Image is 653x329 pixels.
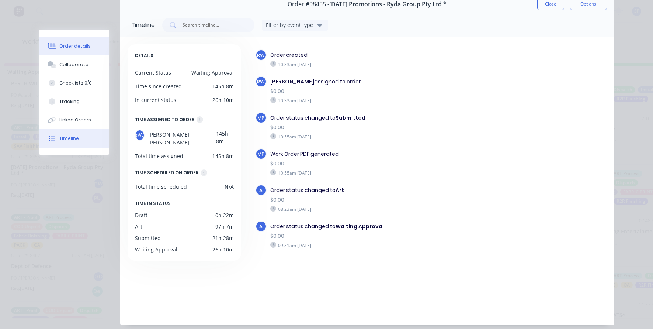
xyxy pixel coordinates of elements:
[270,78,314,85] b: [PERSON_NAME]
[270,186,487,194] div: Order status changed to
[212,152,234,160] div: 145h 8m
[257,78,265,85] span: RW
[262,20,328,31] button: Filter by event type
[336,223,384,230] b: Waiting Approval
[135,52,153,60] span: DETAILS
[270,150,487,158] div: Work Order PDF generated
[59,135,79,142] div: Timeline
[329,1,447,8] span: [DATE] Promotions - Ryda Group Pty Ltd *
[336,114,365,121] b: Submitted
[270,88,487,95] div: $0.00
[266,21,315,29] div: Filter by event type
[39,92,109,111] button: Tracking
[270,196,487,204] div: $0.00
[257,114,264,121] span: MP
[131,21,155,30] div: Timeline
[59,61,88,68] div: Collaborate
[135,183,187,191] div: Total time scheduled
[257,52,265,59] span: RW
[212,82,234,90] div: 145h 8m
[288,1,329,8] span: Order #98455 -
[212,246,234,253] div: 26h 10m
[135,223,142,230] div: Art
[270,206,487,212] div: 08:23am [DATE]
[270,169,487,176] div: 10:55am [DATE]
[135,152,183,160] div: Total time assigned
[215,211,234,219] div: 0h 22m
[39,37,109,55] button: Order details
[270,232,487,240] div: $0.00
[135,169,199,177] div: TIME SCHEDULED ON ORDER
[135,199,171,208] span: TIME IN STATUS
[135,211,147,219] div: Draft
[182,21,243,29] input: Search timeline...
[270,124,487,131] div: $0.00
[270,97,487,104] div: 10:33am [DATE]
[39,74,109,92] button: Checklists 0/0
[59,117,91,123] div: Linked Orders
[135,234,161,242] div: Submitted
[270,223,487,230] div: Order status changed to
[191,69,234,76] div: Waiting Approval
[216,130,234,146] div: 145h 8m
[270,133,487,140] div: 10:55am [DATE]
[39,129,109,148] button: Timeline
[135,246,177,253] div: Waiting Approval
[270,78,487,86] div: assigned to order
[39,55,109,74] button: Collaborate
[270,61,487,68] div: 10:33am [DATE]
[270,160,487,168] div: $0.00
[215,223,234,230] div: 97h 7m
[59,80,92,86] div: Checklists 0/0
[135,130,145,141] div: pW
[59,98,80,105] div: Tracking
[148,130,216,146] span: [PERSON_NAME] [PERSON_NAME]
[270,114,487,122] div: Order status changed to
[270,242,487,249] div: 09:31am [DATE]
[212,234,234,242] div: 21h 28m
[59,43,91,49] div: Order details
[135,69,171,76] div: Current Status
[212,96,234,104] div: 26h 10m
[225,183,234,191] div: N/A
[270,51,487,59] div: Order created
[39,111,109,129] button: Linked Orders
[259,187,263,194] span: a
[135,116,195,124] div: TIME ASSIGNED TO ORDER
[259,223,263,230] span: a
[336,186,344,194] b: Art
[257,151,264,158] span: MP
[135,96,176,104] div: In current status
[135,82,182,90] div: Time since created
